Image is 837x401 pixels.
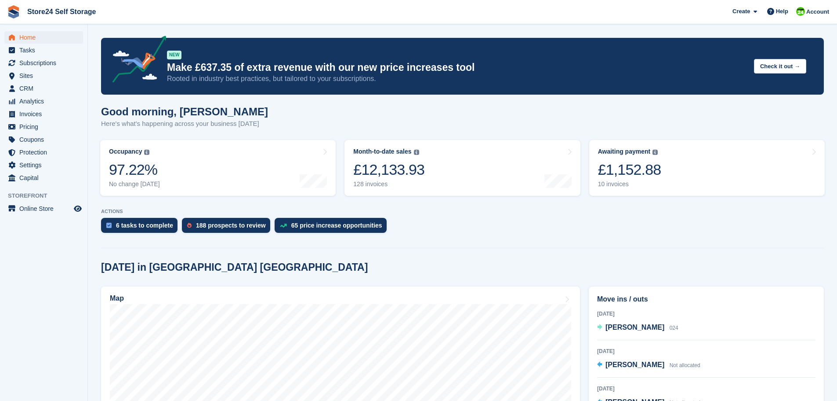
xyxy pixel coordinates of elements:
[4,172,83,184] a: menu
[4,121,83,133] a: menu
[187,223,192,228] img: prospect-51fa495bee0391a8d652442698ab0144808aea92771e9ea1ae160a38d050c398.svg
[7,5,20,18] img: stora-icon-8386f47178a22dfd0bd8f6a31ec36ba5ce8667c1dd55bd0f319d3a0aa187defe.svg
[598,180,661,188] div: 10 invoices
[19,44,72,56] span: Tasks
[4,31,83,44] a: menu
[167,74,747,84] p: Rooted in industry best practices, but tailored to your subscriptions.
[806,7,829,16] span: Account
[182,218,275,237] a: 188 prospects to review
[353,161,424,179] div: £12,133.93
[414,150,419,155] img: icon-info-grey-7440780725fd019a000dd9b08b2336e03edf1995a4989e88bcd33f0948082b44.svg
[101,119,268,129] p: Here's what's happening across your business [DATE]
[109,180,160,188] div: No change [DATE]
[4,108,83,120] a: menu
[109,161,160,179] div: 97.22%
[19,172,72,184] span: Capital
[652,150,658,155] img: icon-info-grey-7440780725fd019a000dd9b08b2336e03edf1995a4989e88bcd33f0948082b44.svg
[109,148,142,155] div: Occupancy
[4,44,83,56] a: menu
[353,180,424,188] div: 128 invoices
[597,322,678,334] a: [PERSON_NAME] 024
[597,347,815,355] div: [DATE]
[4,146,83,158] a: menu
[116,222,173,229] div: 6 tasks to complete
[4,70,83,82] a: menu
[4,133,83,146] a: menu
[275,218,391,237] a: 65 price increase opportunities
[344,140,580,196] a: Month-to-date sales £12,133.93 128 invoices
[19,95,72,107] span: Analytics
[353,148,411,155] div: Month-to-date sales
[291,222,382,229] div: 65 price increase opportunities
[8,191,87,200] span: Storefront
[167,51,181,59] div: NEW
[4,95,83,107] a: menu
[670,362,700,368] span: Not allocated
[19,159,72,171] span: Settings
[280,224,287,228] img: price_increase_opportunities-93ffe204e8149a01c8c9dc8f82e8f89637d9d84a8eef4429ea346261dce0b2c0.svg
[597,310,815,318] div: [DATE]
[598,148,651,155] div: Awaiting payment
[19,146,72,158] span: Protection
[106,223,112,228] img: task-75834270c22a3079a89374b754ae025e5fb1db73e45f91037f5363f120a921f8.svg
[167,61,747,74] p: Make £637.35 of extra revenue with our new price increases tool
[19,31,72,44] span: Home
[732,7,750,16] span: Create
[597,385,815,393] div: [DATE]
[100,140,336,196] a: Occupancy 97.22% No change [DATE]
[19,108,72,120] span: Invoices
[101,218,182,237] a: 6 tasks to complete
[776,7,788,16] span: Help
[598,161,661,179] div: £1,152.88
[196,222,266,229] div: 188 prospects to review
[110,294,124,302] h2: Map
[19,82,72,95] span: CRM
[101,106,268,118] h1: Good morning, [PERSON_NAME]
[101,209,824,214] p: ACTIONS
[4,202,83,215] a: menu
[19,121,72,133] span: Pricing
[19,202,72,215] span: Online Store
[19,57,72,69] span: Subscriptions
[597,360,700,371] a: [PERSON_NAME] Not allocated
[4,57,83,69] a: menu
[72,203,83,214] a: Preview store
[597,294,815,305] h2: Move ins / outs
[754,59,806,74] button: Check it out →
[105,36,167,86] img: price-adjustments-announcement-icon-8257ccfd72463d97f412b2fc003d46551f7dbcb40ab6d574587a9cd5c0d94...
[4,82,83,95] a: menu
[144,150,149,155] img: icon-info-grey-7440780725fd019a000dd9b08b2336e03edf1995a4989e88bcd33f0948082b44.svg
[670,325,678,331] span: 024
[19,70,72,82] span: Sites
[4,159,83,171] a: menu
[605,361,664,368] span: [PERSON_NAME]
[796,7,805,16] img: Robert Sears
[101,261,368,273] h2: [DATE] in [GEOGRAPHIC_DATA] [GEOGRAPHIC_DATA]
[605,324,664,331] span: [PERSON_NAME]
[589,140,825,196] a: Awaiting payment £1,152.88 10 invoices
[19,133,72,146] span: Coupons
[24,4,100,19] a: Store24 Self Storage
